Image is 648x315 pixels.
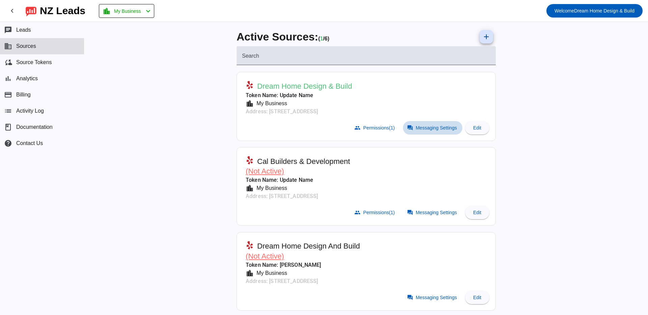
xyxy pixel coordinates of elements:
span: ( [318,36,320,41]
span: Dream Home Design & Build [257,82,352,91]
span: Cal Builders & Development [257,157,350,166]
span: Edit [473,125,481,131]
button: Edit [465,206,489,219]
mat-card-subtitle: Address: [STREET_ADDRESS] [246,277,360,285]
span: (1) [389,210,395,215]
span: Contact Us [16,140,43,146]
span: (Not Active) [246,167,284,175]
mat-icon: chevron_left [8,7,16,15]
div: NZ Leads [40,6,85,16]
span: book [4,123,12,131]
span: Messaging Settings [416,210,457,215]
span: (Not Active) [246,252,284,260]
mat-label: Search [242,53,259,59]
span: Messaging Settings [416,125,457,131]
mat-icon: group [354,209,360,216]
span: Working [320,36,323,41]
button: Permissions(1) [350,121,400,135]
mat-icon: help [4,139,12,147]
span: Dream Home Design And Build [257,241,360,251]
div: My Business [254,184,287,192]
mat-icon: group [354,125,360,131]
mat-icon: forum [407,294,413,300]
button: My Business [99,4,154,18]
span: Dream Home Design & Build [555,6,634,16]
mat-card-subtitle: Address: [STREET_ADDRESS] [246,108,352,116]
span: Sources [16,43,36,49]
span: Billing [16,92,31,98]
span: Documentation [16,124,53,130]
span: My Business [114,6,141,16]
mat-icon: business [4,42,12,50]
button: Messaging Settings [403,121,462,135]
mat-icon: add [482,33,490,41]
mat-icon: location_city [246,99,254,108]
mat-card-subtitle: Token Name: [PERSON_NAME] [246,261,360,269]
mat-icon: chat [4,26,12,34]
mat-icon: bar_chart [4,75,12,83]
mat-icon: location_city [246,184,254,192]
button: WelcomeDream Home Design & Build [546,4,643,18]
mat-card-subtitle: Token Name: Update Name [246,176,350,184]
span: Activity Log [16,108,44,114]
mat-icon: location_city [103,7,111,15]
mat-icon: forum [407,209,413,216]
img: logo [26,5,36,17]
span: / [323,36,324,41]
mat-icon: forum [407,125,413,131]
span: Edit [473,295,481,300]
button: Messaging Settings [403,291,462,304]
mat-icon: location_city [246,269,254,277]
mat-card-subtitle: Token Name: Update Name [246,91,352,99]
mat-icon: cloud_sync [4,58,12,66]
span: Permissions [363,125,395,131]
span: Analytics [16,76,38,82]
mat-icon: list [4,107,12,115]
span: Welcome [555,8,574,13]
button: Edit [465,121,489,135]
button: Messaging Settings [403,206,462,219]
button: Permissions(1) [350,206,400,219]
span: (1) [389,125,395,131]
mat-icon: payment [4,91,12,99]
span: Active Sources: [237,31,318,43]
span: Total [325,36,329,41]
span: Edit [473,210,481,215]
div: My Business [254,269,287,277]
span: Messaging Settings [416,295,457,300]
div: My Business [254,99,287,108]
span: Source Tokens [16,59,52,65]
mat-icon: chevron_left [144,7,152,15]
mat-card-subtitle: Address: [STREET_ADDRESS] [246,192,350,200]
button: Edit [465,291,489,304]
span: Permissions [363,210,395,215]
span: Leads [16,27,31,33]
